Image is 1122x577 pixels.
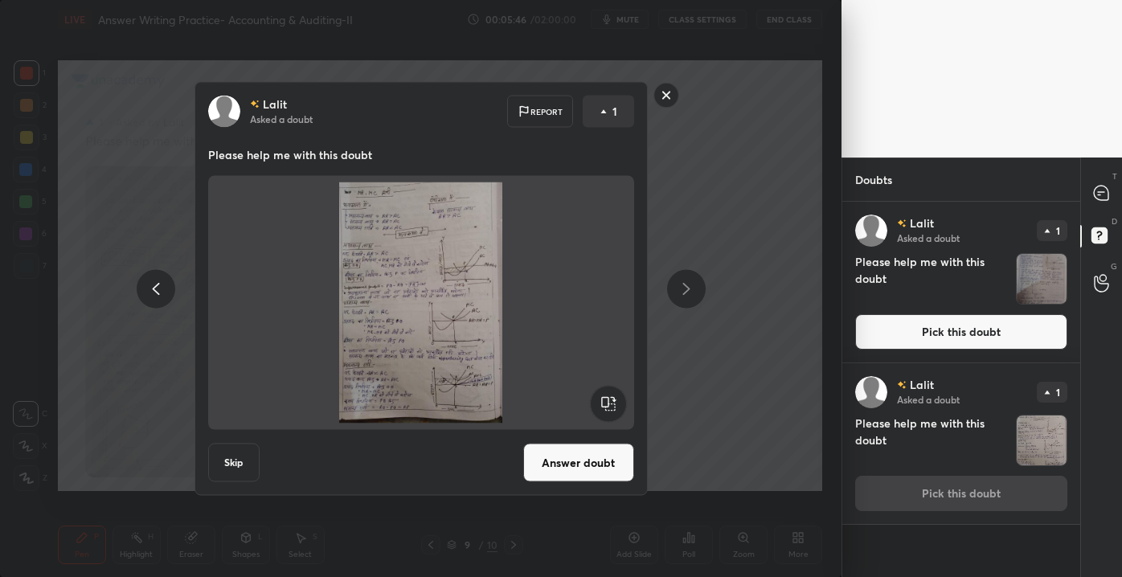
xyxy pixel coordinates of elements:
[263,98,287,111] p: Lalit
[227,182,615,424] img: 1759473379DIEQ5U.JPEG
[855,253,1009,305] h4: Please help me with this doubt
[910,379,934,391] p: Lalit
[612,104,617,120] p: 1
[855,376,887,408] img: default.png
[1112,170,1117,182] p: T
[523,444,634,482] button: Answer doubt
[842,158,905,201] p: Doubts
[897,393,960,406] p: Asked a doubt
[250,113,313,125] p: Asked a doubt
[910,217,934,230] p: Lalit
[897,381,907,390] img: no-rating-badge.077c3623.svg
[208,96,240,128] img: default.png
[507,96,573,128] div: Report
[1017,415,1067,465] img: 1759473379DIEQ5U.JPEG
[842,202,1080,577] div: grid
[1056,387,1060,397] p: 1
[1111,260,1117,272] p: G
[208,444,260,482] button: Skip
[250,100,260,108] img: no-rating-badge.077c3623.svg
[1017,254,1067,304] img: 1759473405N30DU8.JPEG
[897,231,960,244] p: Asked a doubt
[1056,226,1060,235] p: 1
[1112,215,1117,227] p: D
[855,314,1067,350] button: Pick this doubt
[855,215,887,247] img: default.png
[897,219,907,228] img: no-rating-badge.077c3623.svg
[208,147,634,163] p: Please help me with this doubt
[855,415,1009,466] h4: Please help me with this doubt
